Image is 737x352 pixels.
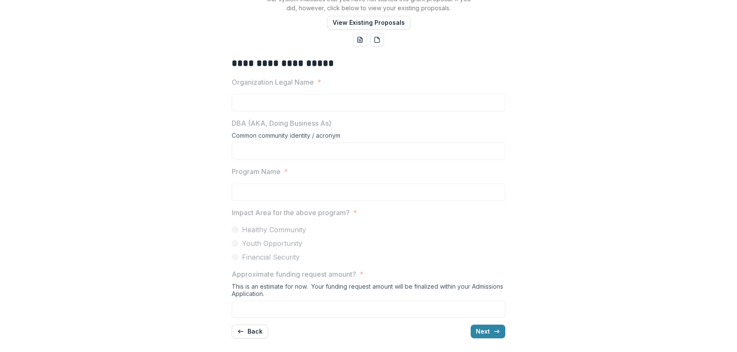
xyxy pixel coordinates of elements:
p: Impact Area for the above program? [232,207,350,218]
button: word-download [353,33,367,47]
div: This is an estimate for now. Your funding request amount will be finalized within your Admissions... [232,283,505,301]
span: Healthy Community [242,225,306,235]
span: Youth Opportunity [242,238,302,248]
p: Program Name [232,166,280,177]
button: pdf-download [370,33,384,47]
button: Back [232,325,268,338]
p: Approximate funding request amount? [232,269,356,279]
p: Organization Legal Name [232,77,314,87]
span: Financial Security [242,252,300,262]
button: View Existing Proposals [327,16,410,30]
button: Next [471,325,505,338]
div: Common community identity / acronym [232,132,505,142]
p: DBA (AKA, Doing Business As) [232,118,331,128]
